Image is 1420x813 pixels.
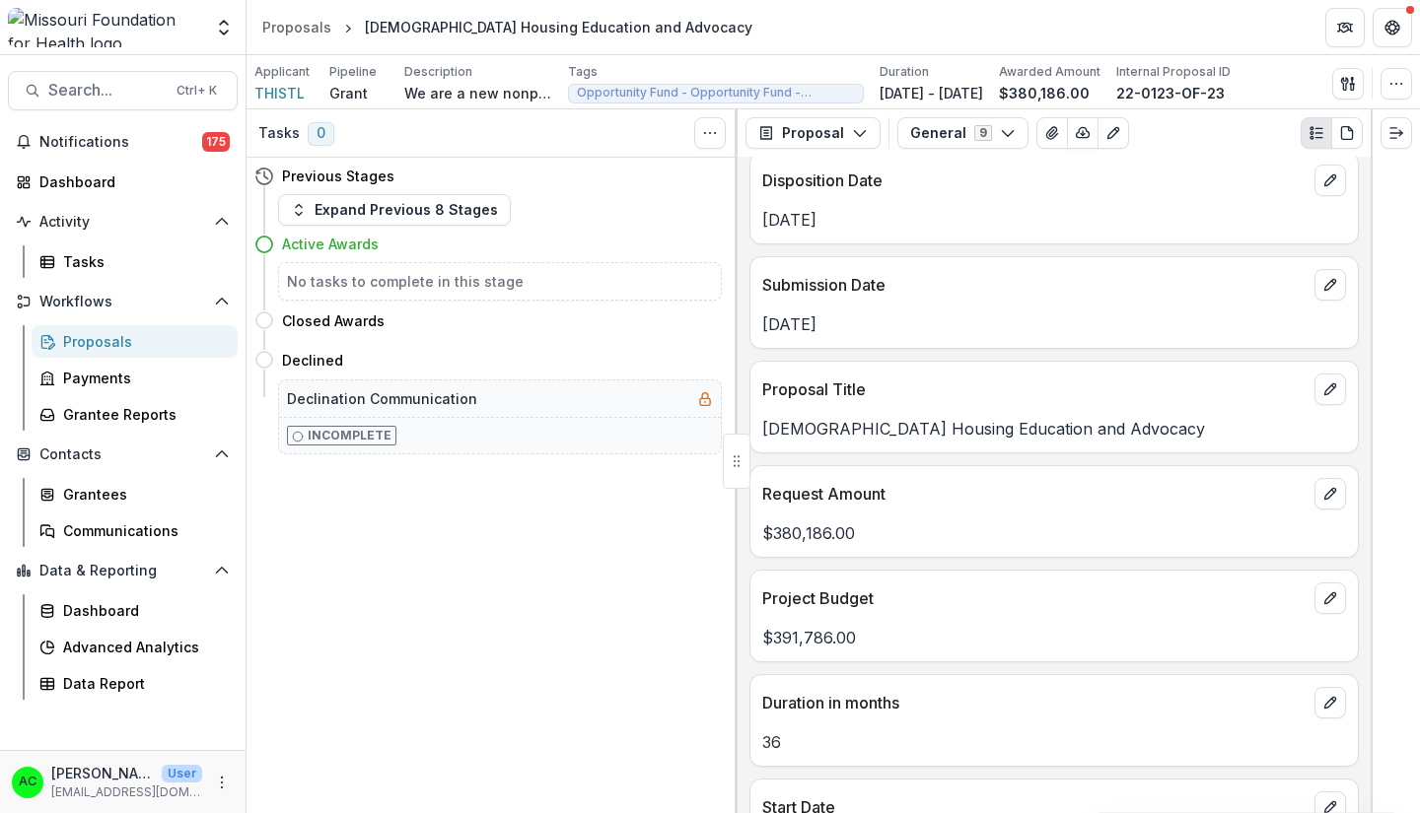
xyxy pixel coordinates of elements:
p: 36 [762,730,1346,754]
p: Request Amount [762,482,1307,506]
button: General9 [897,117,1029,149]
div: Alyssa Curran [19,776,36,788]
span: Workflows [39,294,206,310]
p: Project Budget [762,586,1307,610]
nav: breadcrumb [254,13,760,41]
button: Notifications175 [8,126,238,158]
a: Payments [32,362,238,394]
p: 22-0123-OF-23 [1116,83,1225,103]
a: Proposals [32,325,238,358]
h4: Closed Awards [282,310,385,331]
div: Advanced Analytics [63,637,222,657]
button: edit [1314,165,1346,196]
h4: Active Awards [282,234,379,254]
button: edit [1314,687,1346,718]
span: Opportunity Fund - Opportunity Fund - Grants/Contracts [577,86,855,100]
span: Contacts [39,446,206,463]
h4: Declined [282,350,343,371]
button: Partners [1325,8,1365,47]
span: 175 [202,132,230,152]
p: Awarded Amount [999,63,1100,81]
div: Dashboard [39,171,222,192]
span: Data & Reporting [39,563,206,579]
button: Expand right [1381,117,1412,149]
button: PDF view [1331,117,1363,149]
button: Open Workflows [8,286,238,317]
p: We are a new nonprofit working on housing access and equity for [DEMOGRAPHIC_DATA] people in the ... [404,83,552,103]
button: edit [1314,478,1346,509]
button: Open entity switcher [210,8,238,47]
p: Duration in months [762,691,1307,714]
button: edit [1314,582,1346,614]
a: Tasks [32,245,238,278]
p: Grant [329,83,368,103]
a: Grantees [32,478,238,510]
div: Ctrl + K [173,80,221,102]
button: Toggle View Cancelled Tasks [694,117,726,149]
div: Tasks [63,251,222,272]
img: Missouri Foundation for Health logo [8,8,202,47]
p: [DATE] [762,208,1346,232]
button: edit [1314,269,1346,301]
p: [DATE] - [DATE] [880,83,983,103]
p: Applicant [254,63,310,81]
button: Open Data & Reporting [8,555,238,586]
div: Dashboard [63,600,222,621]
div: Proposals [63,331,222,352]
a: Advanced Analytics [32,631,238,663]
span: Activity [39,214,206,231]
h4: Previous Stages [282,166,394,186]
p: [EMAIL_ADDRESS][DOMAIN_NAME] [51,783,202,801]
p: User [162,765,202,782]
div: Communications [63,520,222,541]
h3: Tasks [258,125,300,142]
div: Grantees [63,484,222,505]
div: Proposals [262,17,331,37]
button: Search... [8,71,238,110]
span: Search... [48,81,165,100]
p: Pipeline [329,63,377,81]
a: Dashboard [8,166,238,198]
p: Proposal Title [762,377,1307,401]
div: [DEMOGRAPHIC_DATA] Housing Education and Advocacy [365,17,752,37]
div: Data Report [63,673,222,694]
button: More [210,771,234,794]
button: Open Activity [8,206,238,237]
p: $391,786.00 [762,626,1346,649]
p: Disposition Date [762,169,1307,192]
p: [PERSON_NAME] [51,763,154,783]
a: THISTL [254,83,305,103]
p: $380,186.00 [762,521,1346,545]
a: Proposals [254,13,339,41]
p: Tags [568,63,598,81]
a: Grantee Reports [32,398,238,431]
button: Expand Previous 8 Stages [278,194,511,226]
span: 0 [308,122,334,146]
button: Open Contacts [8,439,238,470]
div: Grantee Reports [63,404,222,425]
button: View Attached Files [1036,117,1068,149]
a: Dashboard [32,594,238,627]
button: edit [1314,373,1346,405]
p: Description [404,63,472,81]
button: Get Help [1373,8,1412,47]
p: Internal Proposal ID [1116,63,1231,81]
h5: Declination Communication [287,388,477,409]
p: Submission Date [762,273,1307,297]
span: Notifications [39,134,202,151]
a: Communications [32,514,238,547]
button: Plaintext view [1301,117,1332,149]
p: $380,186.00 [999,83,1090,103]
p: Incomplete [308,427,391,444]
p: Duration [880,63,929,81]
button: Edit as form [1098,117,1129,149]
button: Proposal [745,117,881,149]
a: Data Report [32,667,238,700]
p: [DATE] [762,312,1346,336]
div: Payments [63,368,222,388]
h5: No tasks to complete in this stage [287,271,713,292]
p: [DEMOGRAPHIC_DATA] Housing Education and Advocacy [762,417,1346,440]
